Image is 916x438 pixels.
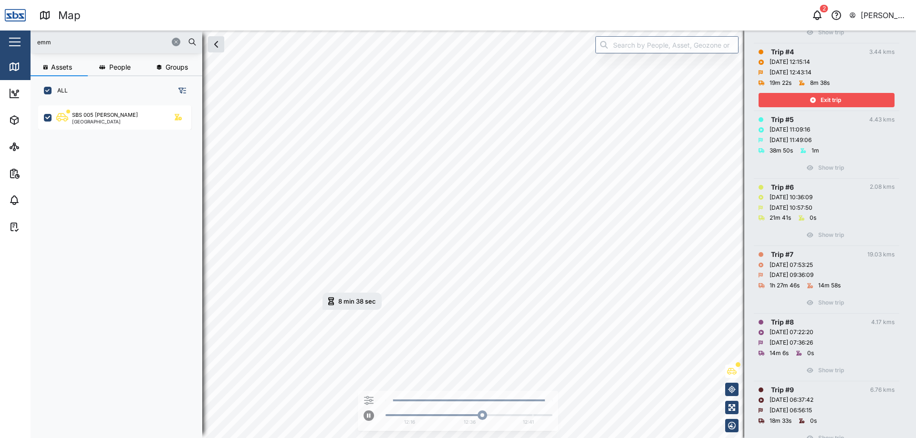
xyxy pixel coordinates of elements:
[25,88,68,99] div: Dashboard
[820,5,828,12] div: 2
[770,146,793,155] div: 38m 50s
[770,79,791,88] div: 19m 22s
[770,281,800,290] div: 1h 27m 46s
[770,58,810,67] div: [DATE] 12:15:14
[770,417,791,426] div: 18m 33s
[770,204,812,213] div: [DATE] 10:57:50
[72,119,138,124] div: [GEOGRAPHIC_DATA]
[771,249,793,260] div: Trip # 7
[770,406,812,415] div: [DATE] 06:56:15
[818,281,841,290] div: 14m 58s
[870,183,895,192] div: 2.08 kms
[770,125,810,134] div: [DATE] 11:09:16
[338,298,376,305] div: 8 min 38 sec
[58,7,81,24] div: Map
[770,214,791,223] div: 21m 41s
[31,31,916,438] canvas: Map
[869,115,895,124] div: 4.43 kms
[770,396,813,405] div: [DATE] 06:37:42
[771,182,794,193] div: Trip # 6
[770,338,813,347] div: [DATE] 07:36:26
[109,64,131,71] span: People
[770,261,813,270] div: [DATE] 07:53:25
[821,93,841,107] span: Exit trip
[25,222,51,232] div: Tasks
[812,146,819,155] div: 1m
[72,111,138,119] div: SBS 005 [PERSON_NAME]
[25,195,54,205] div: Alarms
[323,293,382,310] div: Map marker
[861,10,908,21] div: [PERSON_NAME] SBS
[52,87,68,94] label: ALL
[166,64,188,71] span: Groups
[770,349,789,358] div: 14m 6s
[25,168,57,179] div: Reports
[770,271,813,280] div: [DATE] 09:36:09
[810,417,817,426] div: 0s
[38,102,202,430] div: grid
[770,136,812,145] div: [DATE] 11:49:06
[25,142,48,152] div: Sites
[523,418,534,426] div: 12:41
[771,114,794,125] div: Trip # 5
[5,5,26,26] img: Main Logo
[810,214,816,223] div: 0s
[770,193,812,202] div: [DATE] 10:36:09
[807,349,814,358] div: 0s
[867,250,895,259] div: 19.03 kms
[464,418,476,426] div: 12:36
[25,115,54,125] div: Assets
[595,36,739,53] input: Search by People, Asset, Geozone or Place
[759,93,895,107] button: Exit trip
[771,385,794,395] div: Trip # 9
[770,68,812,77] div: [DATE] 12:43:14
[771,317,794,327] div: Trip # 8
[51,64,72,71] span: Assets
[870,386,895,395] div: 6.76 kms
[871,318,895,327] div: 4.17 kms
[770,328,813,337] div: [DATE] 07:22:20
[869,48,895,57] div: 3.44 kms
[771,47,794,57] div: Trip # 4
[404,418,415,426] div: 12:16
[810,79,830,88] div: 8m 38s
[25,61,46,72] div: Map
[36,35,197,49] input: Search assets or drivers
[849,9,908,22] button: [PERSON_NAME] SBS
